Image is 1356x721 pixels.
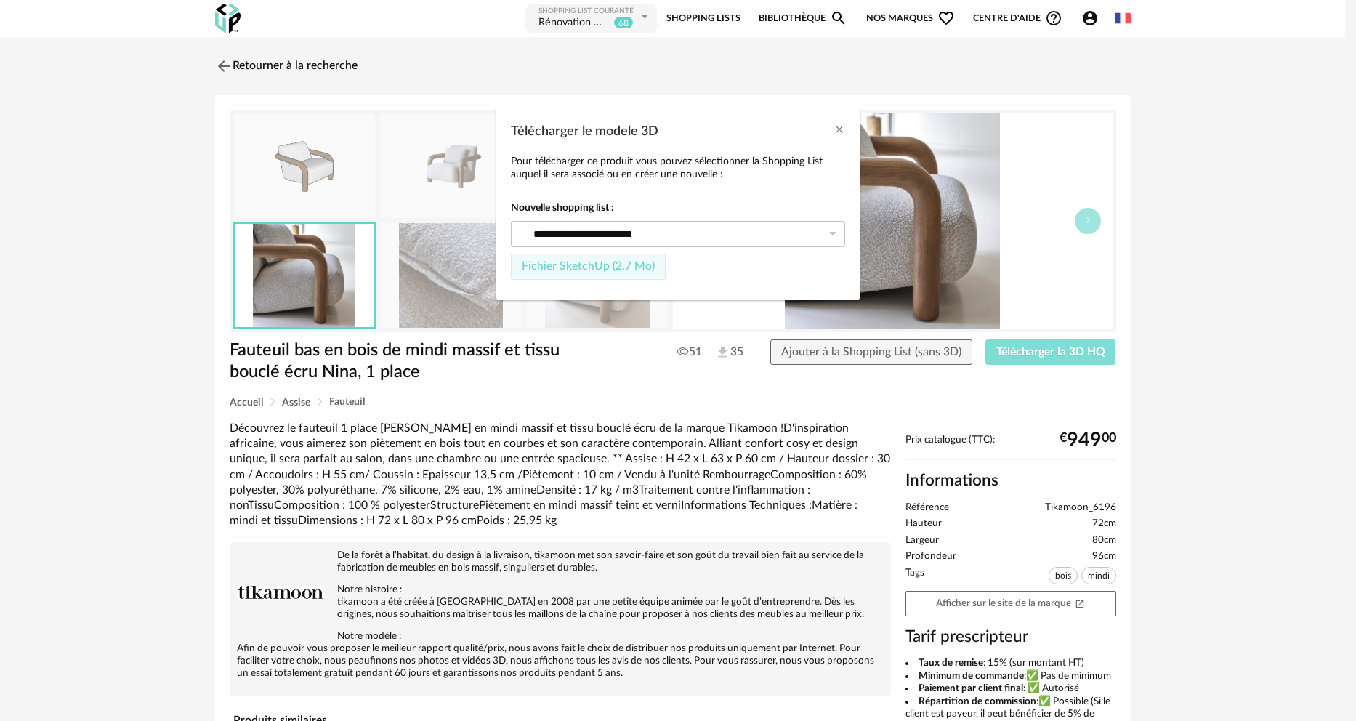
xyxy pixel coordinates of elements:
[522,260,655,272] span: Fichier SketchUp (2,7 Mo)
[511,155,845,181] p: Pour télécharger ce produit vous pouvez sélectionner la Shopping List auquel il sera associé ou e...
[511,125,658,138] span: Télécharger le modele 3D
[496,108,860,300] div: Télécharger le modele 3D
[511,254,666,280] button: Fichier SketchUp (2,7 Mo)
[834,123,845,138] button: Close
[511,201,845,214] strong: Nouvelle shopping list :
